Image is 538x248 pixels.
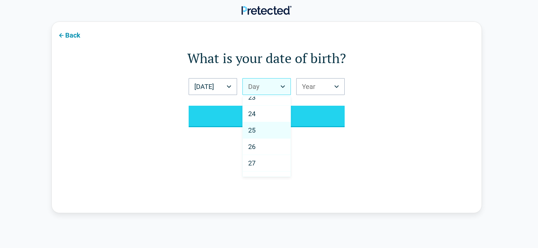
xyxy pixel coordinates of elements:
span: 27 [248,159,256,167]
span: 28 [248,176,256,184]
span: 26 [248,143,256,151]
span: 24 [248,110,256,118]
span: 25 [248,126,256,134]
span: 23 [248,93,256,101]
